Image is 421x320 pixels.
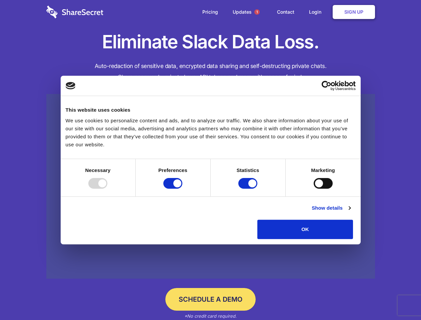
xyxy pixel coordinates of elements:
h1: Eliminate Slack Data Loss. [46,30,375,54]
strong: Necessary [85,167,111,173]
strong: Statistics [237,167,259,173]
span: 1 [254,9,260,15]
a: Schedule a Demo [165,288,256,311]
a: Login [302,2,331,22]
a: Show details [312,204,350,212]
a: Sign Up [333,5,375,19]
h4: Auto-redaction of sensitive data, encrypted data sharing and self-destructing private chats. Shar... [46,61,375,83]
a: Wistia video thumbnail [46,94,375,279]
img: logo-wordmark-white-trans-d4663122ce5f474addd5e946df7df03e33cb6a1c49d2221995e7729f52c070b2.svg [46,6,103,18]
strong: Marketing [311,167,335,173]
a: Usercentrics Cookiebot - opens in a new window [297,81,356,91]
a: Contact [270,2,301,22]
div: We use cookies to personalize content and ads, and to analyze our traffic. We also share informat... [66,117,356,149]
strong: Preferences [158,167,187,173]
div: This website uses cookies [66,106,356,114]
a: Pricing [196,2,225,22]
img: logo [66,82,76,89]
em: *No credit card required. [184,313,237,319]
button: OK [257,220,353,239]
